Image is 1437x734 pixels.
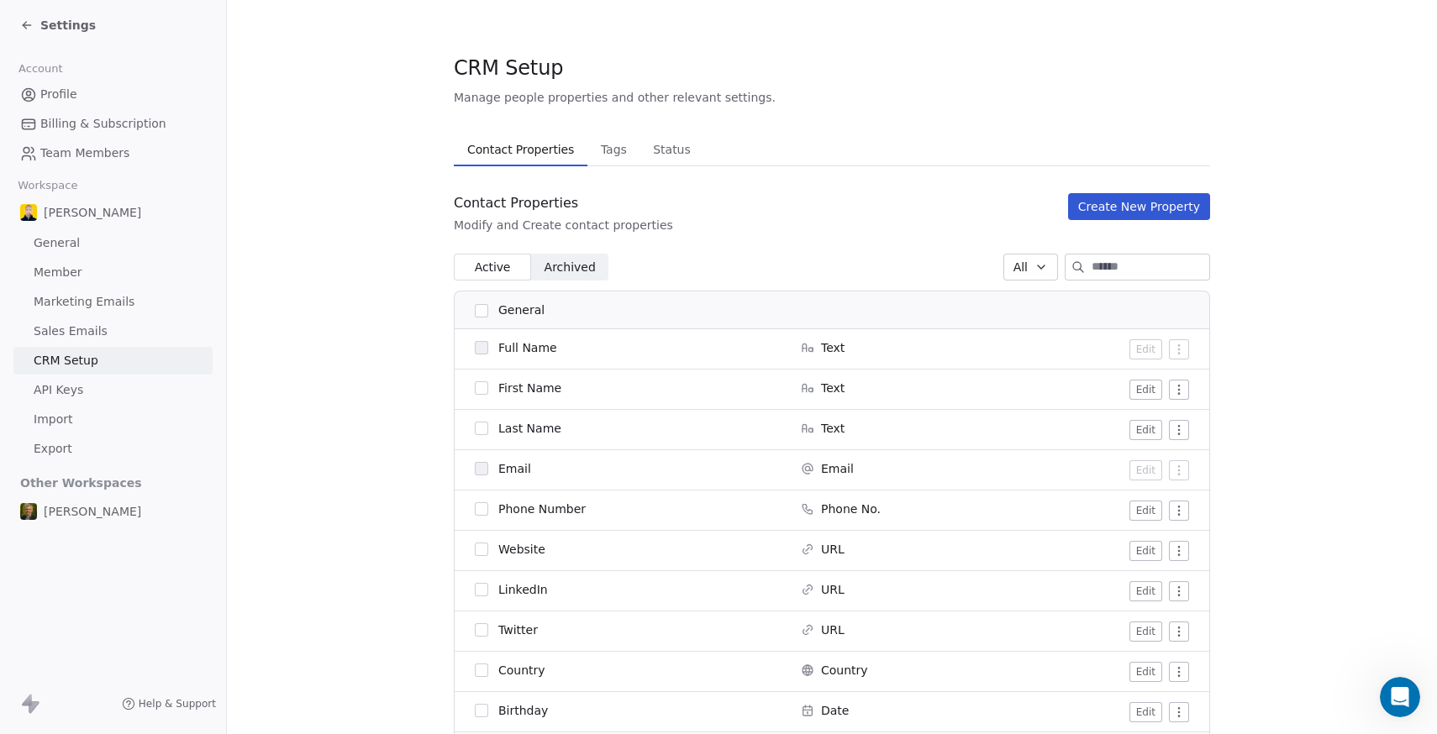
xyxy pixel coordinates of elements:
[13,376,213,404] a: API Keys
[821,501,881,517] span: Phone No.
[1129,339,1162,359] button: Edit
[498,501,586,517] span: Phone Number
[498,460,531,477] span: Email
[13,229,213,257] a: General
[13,110,213,138] a: Billing & Subscription
[1129,541,1162,561] button: Edit
[37,566,75,578] span: Home
[139,566,197,578] span: Messages
[34,27,67,60] img: Profile image for Siddarth
[40,86,77,103] span: Profile
[821,621,845,638] span: URL
[266,566,293,578] span: Help
[498,541,545,558] span: Website
[498,301,545,319] span: General
[821,702,849,719] span: Date
[13,259,213,286] a: Member
[13,469,149,496] span: Other Workspaces
[13,317,213,345] a: Sales Emails
[498,702,548,719] span: Birthday
[498,621,538,638] span: Twitter
[34,381,83,399] span: API Keys
[20,503,37,520] img: Noah%20J.%20Nolan%201-1.jpg
[20,17,96,34] a: Settings
[112,524,224,591] button: Messages
[1129,702,1162,722] button: Edit
[498,420,561,437] span: Last Name
[11,173,85,198] span: Workspace
[454,193,673,213] div: Contact Properties
[454,55,563,81] span: CRM Setup
[13,81,213,108] a: Profile
[17,197,319,244] div: Send us a message
[1013,259,1028,276] span: All
[13,435,213,463] a: Export
[34,293,134,311] span: Marketing Emails
[44,503,141,520] span: [PERSON_NAME]
[34,440,72,458] span: Export
[498,662,545,679] span: Country
[13,139,213,167] a: Team Members
[97,27,131,60] img: Profile image for Harinder
[1068,193,1210,220] button: Create New Property
[34,148,303,176] p: How can we help?
[34,119,303,148] p: Hi [PERSON_NAME]
[821,581,845,598] span: URL
[289,27,319,57] div: Close
[40,144,129,162] span: Team Members
[44,204,141,221] span: [PERSON_NAME]
[821,380,845,396] span: Text
[34,212,281,229] div: Send us a message
[454,89,776,106] span: Manage people properties and other relevant settings.
[1129,460,1162,480] button: Edit
[13,288,213,316] a: Marketing Emails
[40,17,96,34] span: Settings
[1129,420,1162,440] button: Edit
[1129,621,1162,642] button: Edit
[498,581,548,598] span: LinkedIn
[594,138,634,161] span: Tags
[224,524,336,591] button: Help
[139,697,216,710] span: Help & Support
[34,322,108,340] span: Sales Emails
[122,697,216,710] a: Help & Support
[20,204,37,221] img: Kevin%20Instagram.jpg
[454,217,673,233] div: Modify and Create contact properties
[821,339,845,356] span: Text
[66,27,99,60] img: Profile image for Mrinal
[40,115,166,133] span: Billing & Subscription
[13,347,213,375] a: CRM Setup
[821,420,845,437] span: Text
[34,411,72,428] span: Import
[34,264,82,281] span: Member
[498,380,561,396] span: First Name
[1129,662,1162,682] button: Edit
[821,662,868,679] span: Country
[821,460,854,477] span: Email
[1129,501,1162,521] button: Edit
[646,138,697,161] span: Status
[461,138,581,161] span: Contact Properties
[34,352,98,370] span: CRM Setup
[1129,380,1162,400] button: Edit
[498,339,557,356] span: Full Name
[1380,677,1420,717] iframe: Intercom live chat
[1129,581,1162,601] button: Edit
[821,541,845,558] span: URL
[11,56,70,81] span: Account
[34,234,80,252] span: General
[545,259,596,276] span: Archived
[13,406,213,433] a: Import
